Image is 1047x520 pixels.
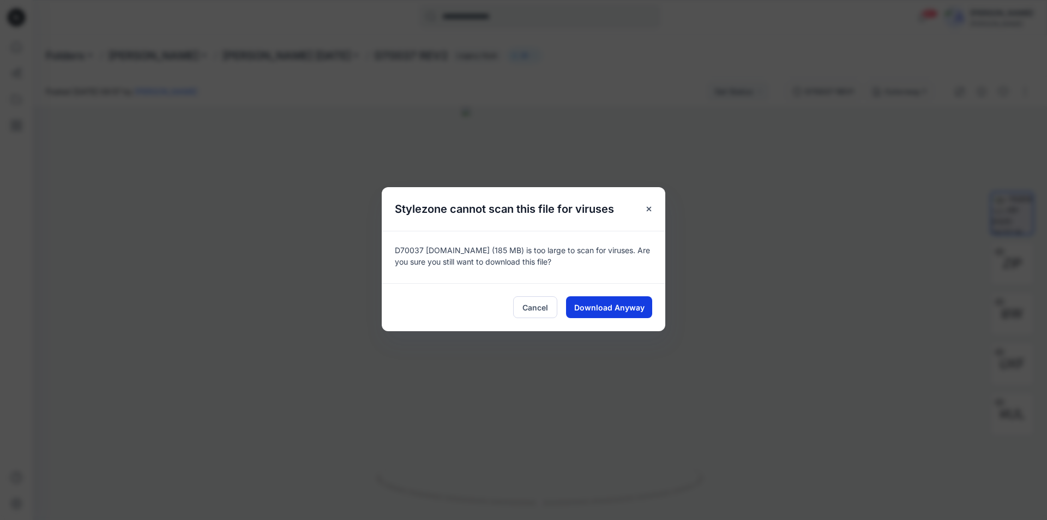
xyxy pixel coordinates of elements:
button: Close [639,199,659,219]
div: D70037 [DOMAIN_NAME] (185 MB) is too large to scan for viruses. Are you sure you still want to do... [382,231,665,283]
button: Cancel [513,296,557,318]
h5: Stylezone cannot scan this file for viruses [382,187,627,231]
span: Download Anyway [574,302,645,313]
span: Cancel [522,302,548,313]
button: Download Anyway [566,296,652,318]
